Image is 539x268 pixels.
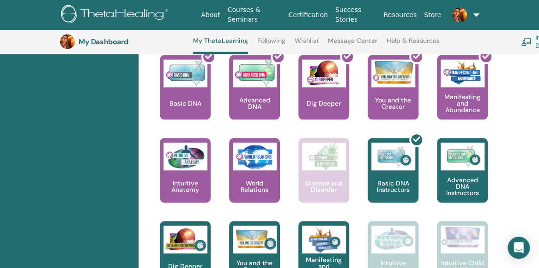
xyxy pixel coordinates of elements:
[420,6,445,24] a: Store
[229,97,280,110] p: Advanced DNA
[452,7,467,22] img: default.jpg
[441,60,484,87] img: Manifesting and Abundance
[368,55,418,138] a: You and the Creator You and the Creator
[295,37,319,52] a: Wishlist
[257,37,285,52] a: Following
[441,143,484,170] img: Advanced DNA Instructors
[164,226,207,253] img: Dig Deeper Instructors
[160,138,211,221] a: Intuitive Anatomy Intuitive Anatomy
[371,60,415,85] img: You and the Creator
[302,226,346,253] img: Manifesting and Abundance Instructors
[303,100,345,107] p: Dig Deeper
[437,94,488,113] p: Manifesting and Abundance
[441,226,484,248] img: Intuitive Child In Me Instructors
[302,60,346,87] img: Dig Deeper
[197,6,224,24] a: About
[380,6,421,24] a: Resources
[229,138,280,221] a: World Relations World Relations
[371,226,415,253] img: Intuitive Anatomy Instructors
[368,138,418,221] a: Basic DNA Instructors Basic DNA Instructors
[164,60,207,87] img: Basic DNA
[164,143,207,170] img: Intuitive Anatomy
[368,97,418,110] p: You and the Creator
[298,180,349,193] p: Disease and Disorder
[437,177,488,196] p: Advanced DNA Instructors
[332,1,380,28] a: Success Stories
[233,60,277,87] img: Advanced DNA
[160,55,211,138] a: Basic DNA Basic DNA
[61,5,171,25] img: logo.png
[437,55,488,138] a: Manifesting and Abundance Manifesting and Abundance
[302,143,346,170] img: Disease and Disorder
[437,138,488,221] a: Advanced DNA Instructors Advanced DNA Instructors
[233,143,277,170] img: World Relations
[229,55,280,138] a: Advanced DNA Advanced DNA
[193,37,248,54] a: My ThetaLearning
[521,38,532,46] img: chalkboard-teacher.svg
[233,226,277,253] img: You and the Creator Instructors
[224,1,285,28] a: Courses & Seminars
[371,143,415,170] img: Basic DNA Instructors
[285,6,331,24] a: Certification
[298,138,349,221] a: Disease and Disorder Disease and Disorder
[328,37,377,52] a: Message Center
[508,237,530,259] div: Open Intercom Messenger
[368,180,418,193] p: Basic DNA Instructors
[60,34,75,49] img: default.jpg
[160,180,211,193] p: Intuitive Anatomy
[298,55,349,138] a: Dig Deeper Dig Deeper
[387,37,440,52] a: Help & Resources
[229,180,280,193] p: World Relations
[79,37,171,46] h3: My Dashboard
